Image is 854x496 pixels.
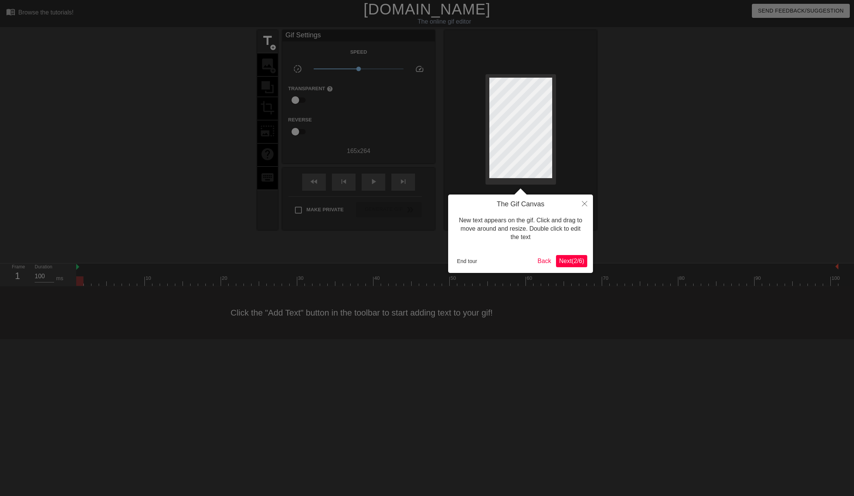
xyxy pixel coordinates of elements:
button: Close [576,195,593,212]
button: Back [535,255,554,267]
button: End tour [454,255,480,267]
button: Next [556,255,587,267]
div: New text appears on the gif. Click and drag to move around and resize. Double click to edit the text [454,209,587,249]
h4: The Gif Canvas [454,200,587,209]
span: Next ( 2 / 6 ) [559,258,584,264]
